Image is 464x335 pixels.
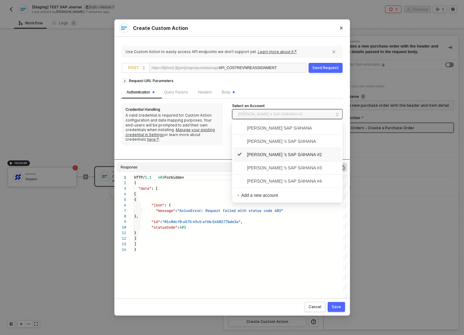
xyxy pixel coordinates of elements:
span: Forbidden [164,174,184,180]
span: , [240,219,242,225]
span: }, [134,213,138,219]
div: 12 [117,236,126,241]
span: [PERSON_NAME] SAP S/4HANA [237,125,312,131]
button: Cancel [305,302,325,312]
span: [PERSON_NAME] 's SAP S/4HANA #2 [238,110,302,119]
div: 11 [117,230,126,236]
span: [PERSON_NAME] 's SAP S/4HANA #2 [237,151,322,158]
a: Learn more about it↗ [258,49,297,54]
div: 10 [117,225,126,230]
div: Credential Handling [125,107,160,112]
div: Authentication [127,89,154,95]
button: Send Request [309,63,343,73]
div: A valid credential is required for Custom Action configuration and data mapping purposes. Your en... [125,113,219,142]
span: ] [134,235,136,241]
span: 1.1 [145,174,151,180]
button: Save [328,302,345,312]
span: : [175,208,177,213]
div: Create Custom Action [119,23,345,33]
span: [ [134,191,136,197]
img: integration-icon [121,25,127,31]
span: "message" [156,208,175,213]
span: } [134,246,136,252]
div: 9 [117,219,126,225]
button: Close [333,19,350,37]
span: "AxiosError: Request failed with status code 403" [177,208,283,213]
span: [PERSON_NAME] 's SAP S/4HANA [237,138,316,145]
span: : [177,224,179,230]
span: : { [164,202,171,208]
span: "json" [151,202,164,208]
div: https://${host}:${port}/sap/opu/odata/sap/ [152,63,219,72]
span: [PERSON_NAME] 's SAP S/4HANA #4 [237,178,322,184]
span: 403 [179,224,186,230]
div: 6 [117,202,126,208]
div: Add a new account [233,190,341,200]
span: "data" [138,185,151,191]
a: here↗ [147,137,159,142]
span: POST [128,63,146,72]
span: "statusCode" [151,224,177,230]
div: Use Custom Action to easily access API endpoints we don’t support yet. [125,49,329,54]
span: icon-check [237,125,242,130]
div: 14 [117,247,126,252]
div: 3 [117,186,126,191]
div: 1 [117,175,126,180]
span: icon-check [237,152,242,157]
span: "id" [151,219,160,225]
span: : [ [151,185,158,191]
label: Select an Account [232,103,269,108]
div: Send Request [312,65,339,70]
div: 4 [117,191,126,197]
div: 2 [117,180,126,186]
span: 403 [158,174,164,180]
div: Save [332,304,341,309]
span: icon-check [237,139,242,143]
div: 7 [117,208,126,213]
div: Cancel [309,304,321,309]
span: [PERSON_NAME] 's SAP S/4HANA #3 [237,164,322,171]
span: icon-close [332,50,336,54]
span: "01c0dcf0-a575-49c5-af6b-5450277bde3a" [162,219,240,225]
a: Manage your existing credential in Settings [125,127,215,137]
span: HTTP/ [134,174,145,180]
div: 8 [117,213,126,219]
span: icon-check [237,178,242,183]
div: 13 [117,241,126,247]
span: } [134,230,136,236]
span: plus [237,194,240,197]
div: 5 [117,197,126,202]
span: { [134,180,136,186]
div: API_COSTREVNREASSIGNMENT [219,63,277,73]
span: ] [134,241,136,247]
span: icon-check [237,165,242,170]
span: : [160,219,162,225]
span: Headers [198,90,212,94]
span: icon-arrow-right [122,80,127,83]
span: Body [222,90,234,94]
span: { [134,196,136,202]
div: Response [121,165,138,170]
span: Query Params [164,90,188,94]
div: Request URL Parameters [126,75,177,86]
